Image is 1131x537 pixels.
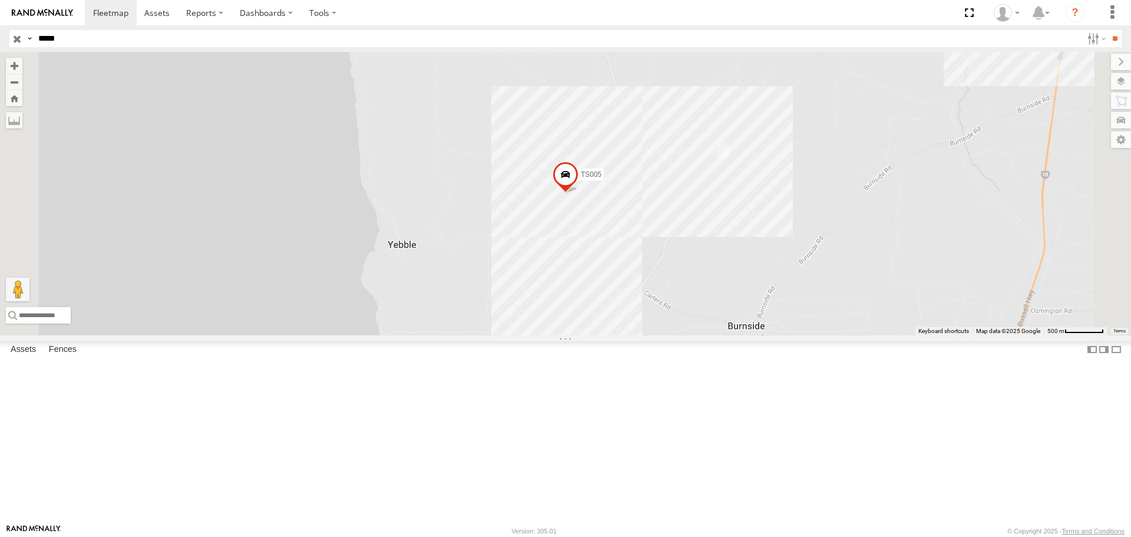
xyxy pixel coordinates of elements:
[12,9,73,17] img: rand-logo.svg
[976,328,1040,334] span: Map data ©2025 Google
[6,90,22,106] button: Zoom Home
[6,58,22,74] button: Zoom in
[918,327,969,335] button: Keyboard shortcuts
[6,74,22,90] button: Zoom out
[43,342,82,358] label: Fences
[1066,4,1084,22] i: ?
[1110,341,1122,358] label: Hide Summary Table
[5,342,42,358] label: Assets
[1098,341,1110,358] label: Dock Summary Table to the Right
[1044,327,1107,335] button: Map scale: 500 m per 63 pixels
[990,4,1024,22] div: Hayley Petersen
[25,30,34,47] label: Search Query
[1111,131,1131,148] label: Map Settings
[1083,30,1108,47] label: Search Filter Options
[6,525,61,537] a: Visit our Website
[1047,328,1064,334] span: 500 m
[512,528,557,535] div: Version: 305.01
[1086,341,1098,358] label: Dock Summary Table to the Left
[581,171,601,179] span: TS005
[1007,528,1125,535] div: © Copyright 2025 -
[6,112,22,129] label: Measure
[6,278,29,301] button: Drag Pegman onto the map to open Street View
[1113,328,1126,333] a: Terms
[1062,528,1125,535] a: Terms and Conditions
